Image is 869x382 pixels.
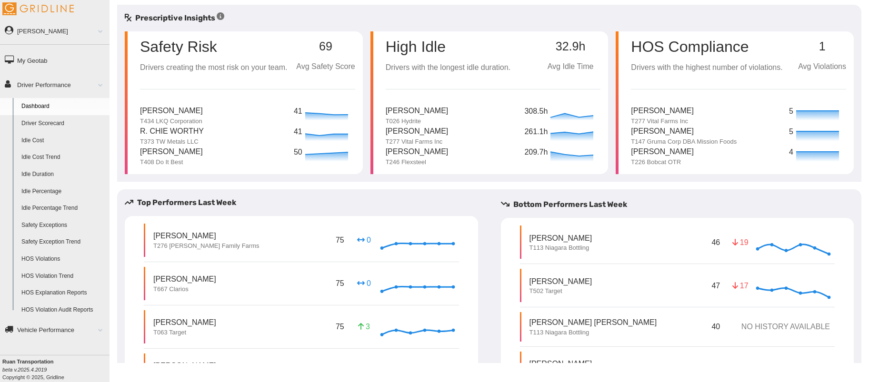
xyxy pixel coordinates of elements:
[294,106,303,118] p: 41
[529,317,657,328] p: [PERSON_NAME] [PERSON_NAME]
[386,39,510,54] p: High Idle
[789,147,794,158] p: 4
[386,105,449,117] p: [PERSON_NAME]
[631,39,782,54] p: HOS Compliance
[17,217,110,234] a: Safety Exceptions
[17,302,110,319] a: HOS Violation Audit Reports
[2,358,110,381] div: Copyright © 2025, Gridline
[153,285,216,294] p: T667 Clarios
[631,117,694,126] p: T277 Vital Farms Inc
[386,126,449,137] p: [PERSON_NAME]
[296,40,355,53] p: 69
[140,39,217,54] p: Safety Risk
[17,284,110,302] a: HOS Explanation Reports
[17,132,110,149] a: Idle Cost
[334,276,346,291] p: 75
[2,2,74,15] img: Gridline
[386,146,449,158] p: [PERSON_NAME]
[798,61,846,73] p: Avg Violations
[524,126,548,138] p: 261.1h
[709,361,722,375] p: 45
[125,197,486,208] h5: Top Performers Last Week
[17,251,110,268] a: HOS Violations
[356,235,371,245] p: 0
[740,321,830,332] p: NO HISTORY AVAILABLE
[140,146,203,158] p: [PERSON_NAME]
[732,237,748,248] p: 19
[125,12,224,24] h5: Prescriptive Insights
[140,62,287,74] p: Drivers creating the most risk on your team.
[356,278,371,289] p: 0
[153,328,216,337] p: T063 Target
[294,126,303,138] p: 41
[17,268,110,285] a: HOS Violation Trend
[17,149,110,166] a: Idle Cost Trend
[709,278,722,293] p: 47
[631,62,782,74] p: Drivers with the highest number of violations.
[153,230,260,241] p: [PERSON_NAME]
[789,126,794,138] p: 5
[296,61,355,73] p: Avg Safety Score
[386,62,510,74] p: Drivers with the longest idle duration.
[153,317,216,328] p: [PERSON_NAME]
[17,115,110,132] a: Driver Scorecard
[631,137,737,146] p: T147 Gruma Corp DBA Mission Foods
[631,105,694,117] p: [PERSON_NAME]
[153,360,260,371] p: [PERSON_NAME]
[356,321,371,332] p: 3
[524,106,548,118] p: 308.5h
[529,287,592,295] p: T502 Target
[334,362,346,377] p: 75
[529,244,592,252] p: T113 Niagara Bottling
[529,358,612,369] p: [PERSON_NAME]
[631,146,694,158] p: [PERSON_NAME]
[140,137,204,146] p: T373 TW Metals LLC
[529,276,592,287] p: [PERSON_NAME]
[386,158,449,167] p: T246 Flexsteel
[17,166,110,183] a: Idle Duration
[2,367,47,372] i: beta v.2025.4.2019
[631,158,694,167] p: T226 Bobcat OTR
[17,183,110,200] a: Idle Percentage
[386,137,449,146] p: T277 Vital Farms Inc
[17,98,110,115] a: Dashboard
[732,362,748,373] p: 30
[17,200,110,217] a: Idle Percentage Trend
[732,280,748,291] p: 17
[140,117,203,126] p: T434 LKQ Corporation
[334,233,346,247] p: 75
[386,117,449,126] p: T026 Hydrite
[294,147,303,158] p: 50
[140,126,204,137] p: R. Chie Worthy
[529,233,592,244] p: [PERSON_NAME]
[789,106,794,118] p: 5
[529,328,657,337] p: T113 Niagara Bottling
[140,105,203,117] p: [PERSON_NAME]
[798,40,846,53] p: 1
[631,126,737,137] p: [PERSON_NAME]
[17,234,110,251] a: Safety Exception Trend
[334,319,346,334] p: 75
[524,147,548,158] p: 209.7h
[2,359,54,364] b: Ruan Transportation
[540,61,601,73] p: Avg Idle Time
[153,274,216,284] p: [PERSON_NAME]
[540,40,601,53] p: 32.9h
[709,235,722,250] p: 46
[153,242,260,250] p: T276 [PERSON_NAME] Family Farms
[709,319,722,334] p: 40
[501,199,862,210] h5: Bottom Performers Last Week
[140,158,203,167] p: T408 Do It Best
